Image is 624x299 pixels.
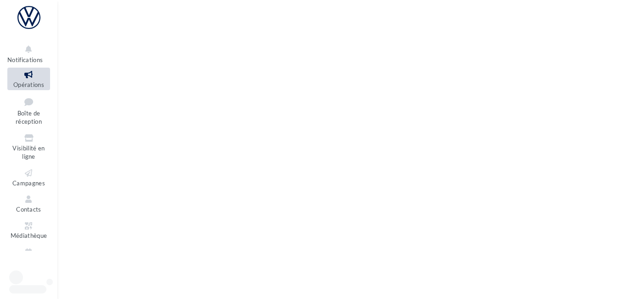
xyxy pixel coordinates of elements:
a: Campagnes [7,166,50,189]
span: Boîte de réception [16,109,42,126]
span: Notifications [7,56,43,63]
a: Calendrier [7,245,50,268]
a: Boîte de réception [7,94,50,127]
span: Médiathèque [11,232,47,240]
a: Opérations [7,68,50,90]
span: Opérations [13,81,44,88]
span: Contacts [16,206,41,213]
span: Visibilité en ligne [12,144,45,161]
a: Visibilité en ligne [7,131,50,162]
a: Contacts [7,192,50,215]
a: Médiathèque [7,219,50,241]
span: Campagnes [12,179,45,187]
